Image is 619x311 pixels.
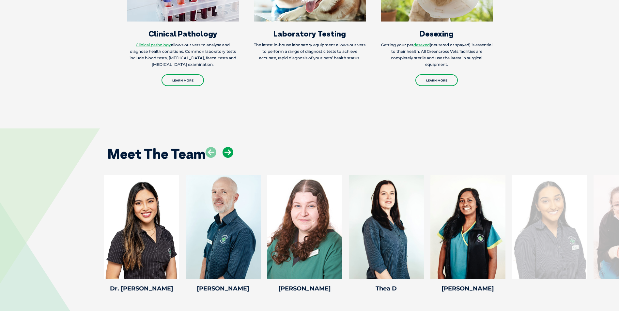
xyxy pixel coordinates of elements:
p: allows our vets to analyse and diagnose health conditions. Common laboratory tests include blood ... [127,42,239,68]
h2: Meet The Team [107,147,206,161]
a: Learn More [162,74,204,86]
h4: [PERSON_NAME] [267,286,342,291]
a: Learn More [415,74,458,86]
a: desexed [413,42,430,47]
p: Getting your pet (neutered or spayed) is essential to their health. All Greencross Vets facilitie... [381,42,493,68]
h4: Thea D [349,286,424,291]
h4: [PERSON_NAME] [430,286,505,291]
h4: [PERSON_NAME] [186,286,261,291]
h3: Clinical Pathology [127,30,239,37]
p: The latest in-house laboratory equipment allows our vets to perform a range of diagnostic tests t... [254,42,366,61]
h3: Desexing [381,30,493,37]
h3: Laboratory Testing [254,30,366,37]
h4: Dr. [PERSON_NAME] [104,286,179,291]
a: Clinical pathology [136,42,171,47]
